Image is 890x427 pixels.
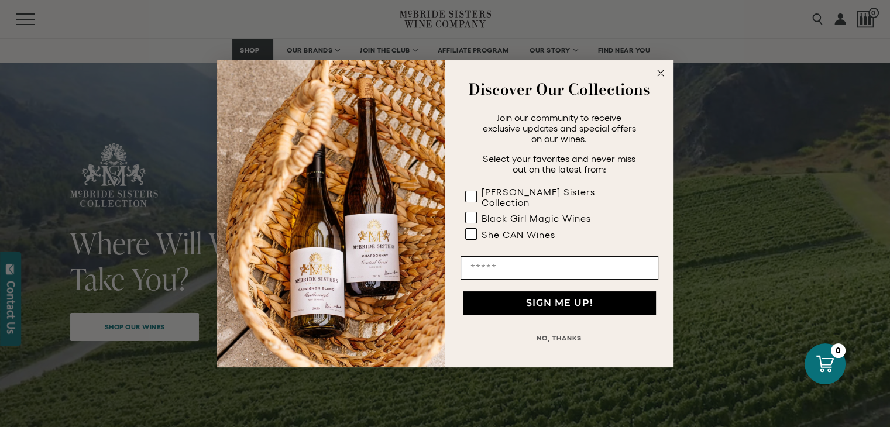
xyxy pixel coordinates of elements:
div: [PERSON_NAME] Sisters Collection [482,187,635,208]
button: Close dialog [654,66,668,80]
span: Select your favorites and never miss out on the latest from: [483,153,635,174]
div: 0 [831,343,846,358]
span: Join our community to receive exclusive updates and special offers on our wines. [483,112,636,144]
button: SIGN ME UP! [463,291,656,315]
input: Email [461,256,658,280]
img: 42653730-7e35-4af7-a99d-12bf478283cf.jpeg [217,60,445,367]
button: NO, THANKS [461,326,658,350]
div: She CAN Wines [482,229,555,240]
div: Black Girl Magic Wines [482,213,591,223]
strong: Discover Our Collections [469,78,650,101]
